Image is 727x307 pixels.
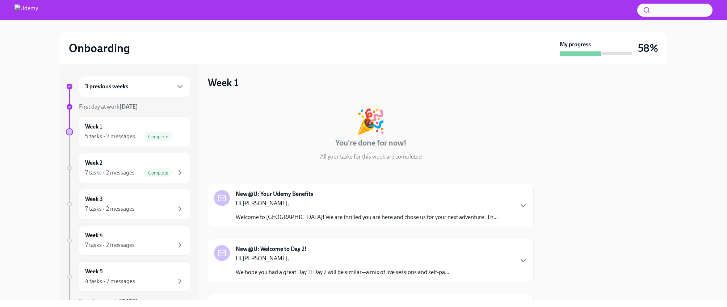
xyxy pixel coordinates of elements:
h6: Week 4 [85,231,103,239]
p: Hi [PERSON_NAME], [236,255,449,262]
div: 5 tasks • 7 messages [85,133,135,140]
a: Week 15 tasks • 7 messagesComplete [66,117,190,147]
h4: You're done for now! [335,138,407,148]
a: Week 37 tasks • 2 messages [66,189,190,219]
a: Week 54 tasks • 2 messages [66,261,190,292]
span: First day at work [79,103,138,110]
h6: Week 1 [85,123,102,131]
strong: New@U: Your Udemy Benefits [236,190,313,198]
div: 7 tasks • 2 messages [85,205,135,213]
a: First day at work[DATE] [66,103,190,111]
h6: Week 2 [85,159,102,167]
p: Welcome to [GEOGRAPHIC_DATA]! We are thrilled you are here and chose us for your next adventure! ... [236,213,498,221]
h2: Onboarding [69,41,130,55]
strong: [DATE] [119,103,138,110]
h6: Week 5 [85,268,103,276]
span: Complete [144,134,173,139]
div: 3 previous weeks [79,76,190,97]
div: 7 tasks • 2 messages [85,169,135,177]
h3: Week 1 [208,76,239,89]
p: All your tasks for this week are completed [320,153,422,161]
div: 7 tasks • 2 messages [85,241,135,249]
div: 🎉 [356,109,386,133]
span: Experience ends [79,298,138,305]
strong: [DATE] [119,298,138,305]
h3: 58% [638,42,658,55]
img: Udemy [14,4,38,16]
a: Week 47 tasks • 2 messages [66,225,190,256]
a: Week 27 tasks • 2 messagesComplete [66,153,190,183]
strong: New@U: Welcome to Day 2! [236,245,307,253]
h6: 3 previous weeks [85,83,128,91]
p: Hi [PERSON_NAME], [236,199,498,207]
p: We hope you had a great Day 1! Day 2 will be similar—a mix of live sessions and self-pa... [236,268,449,276]
div: 4 tasks • 2 messages [85,277,135,285]
strong: My progress [560,41,591,49]
h6: Week 3 [85,195,103,203]
span: Complete [144,170,173,176]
